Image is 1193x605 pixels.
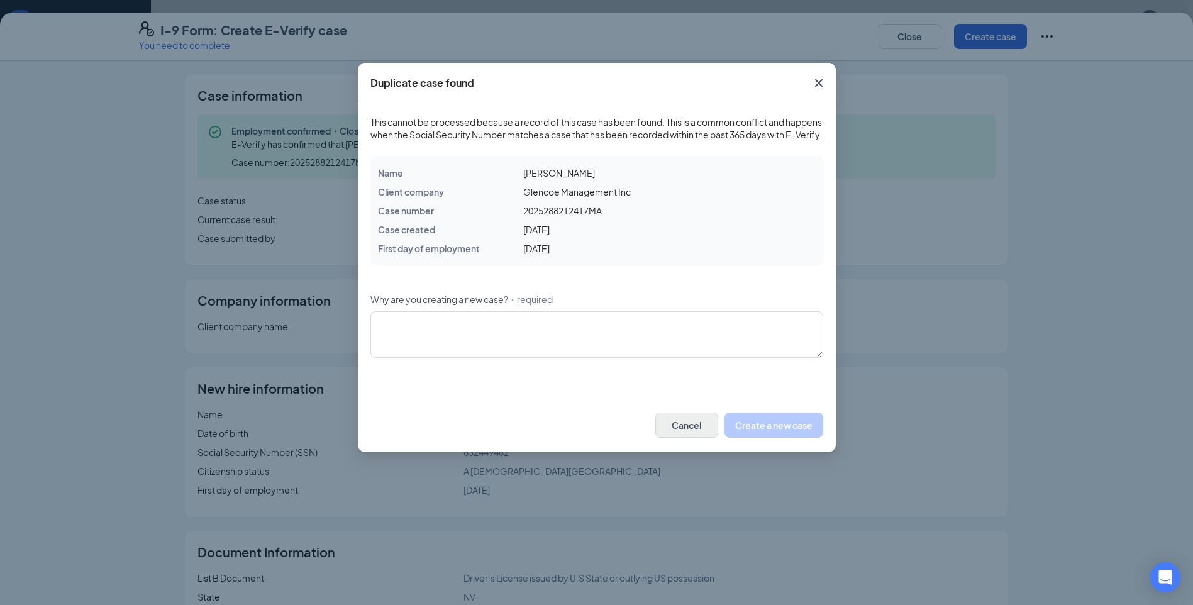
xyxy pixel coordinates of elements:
span: [DATE] [523,243,550,254]
button: Create a new case [724,413,823,438]
span: This cannot be processed because a record of this case has been found. This is a common conflict ... [370,116,823,141]
span: [DATE] [523,224,550,235]
button: Close [802,63,836,103]
button: Cancel [655,413,718,438]
span: Glencoe Management Inc [523,186,631,197]
div: Duplicate case found [370,76,474,90]
span: Name [378,167,403,179]
span: First day of employment [378,243,480,254]
span: Why are you creating a new case? [370,293,508,306]
span: Client company [378,186,444,197]
div: Open Intercom Messenger [1150,562,1180,592]
span: 2025288212417MA [523,205,602,216]
span: Case number [378,205,434,216]
span: [PERSON_NAME] [523,167,595,179]
svg: Cross [811,75,826,91]
span: Case created [378,224,435,235]
span: ・required [508,293,553,306]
